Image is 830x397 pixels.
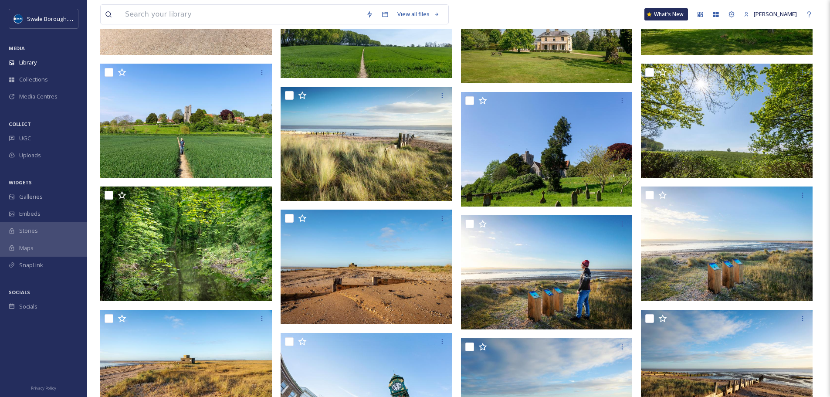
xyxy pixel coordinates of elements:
[121,5,362,24] input: Search your library
[19,92,58,101] span: Media Centres
[19,134,31,143] span: UGC
[281,87,452,201] img: 5D4_1184-_3000.jpg
[9,179,32,186] span: WIDGETS
[19,75,48,84] span: Collections
[19,261,43,269] span: SnapLink
[19,244,34,252] span: Maps
[19,227,38,235] span: Stories
[644,8,688,20] a: What's New
[100,187,272,301] img: DS5_5725-_3000.jpg
[641,64,813,178] img: 5D4_2652-_3000.jpg
[19,210,41,218] span: Embeds
[14,14,23,23] img: Swale-Borough-Council-default-social-image.png
[461,92,633,207] img: 5D4_2654-_3000.jpg
[281,210,452,324] img: 5D4_1141-_3000.jpg
[19,193,43,201] span: Galleries
[754,10,797,18] span: [PERSON_NAME]
[100,64,272,178] img: 5D4_2662-_3000.jpg
[739,6,801,23] a: [PERSON_NAME]
[27,14,87,23] span: Swale Borough Council
[9,289,30,295] span: SOCIALS
[31,385,56,391] span: Privacy Policy
[393,6,444,23] a: View all files
[19,58,37,67] span: Library
[9,121,31,127] span: COLLECT
[461,215,633,329] img: 5D4_1172.1-_3000.jpg
[31,382,56,393] a: Privacy Policy
[19,302,37,311] span: Socials
[19,151,41,159] span: Uploads
[9,45,25,51] span: MEDIA
[641,187,813,301] img: 5D4_1160-_3000.jpg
